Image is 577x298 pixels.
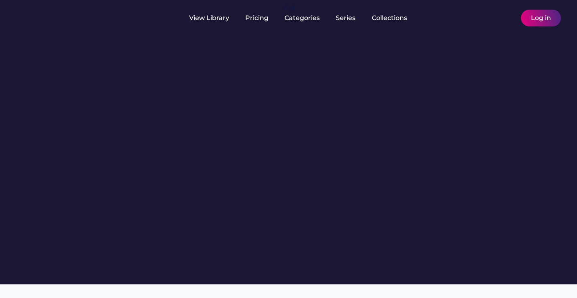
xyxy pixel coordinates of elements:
div: Log in [531,14,551,22]
img: yH5BAEAAAAALAAAAAABAAEAAAIBRAA7 [16,9,79,25]
div: fvck [284,4,295,12]
div: Categories [284,14,320,22]
img: yH5BAEAAAAALAAAAAABAAEAAAIBRAA7 [503,13,513,23]
img: yH5BAEAAAAALAAAAAABAAEAAAIBRAA7 [490,13,499,23]
div: View Library [189,14,229,22]
div: Pricing [245,14,268,22]
img: yH5BAEAAAAALAAAAAABAAEAAAIBRAA7 [92,13,102,23]
div: Series [336,14,356,22]
div: Collections [372,14,407,22]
